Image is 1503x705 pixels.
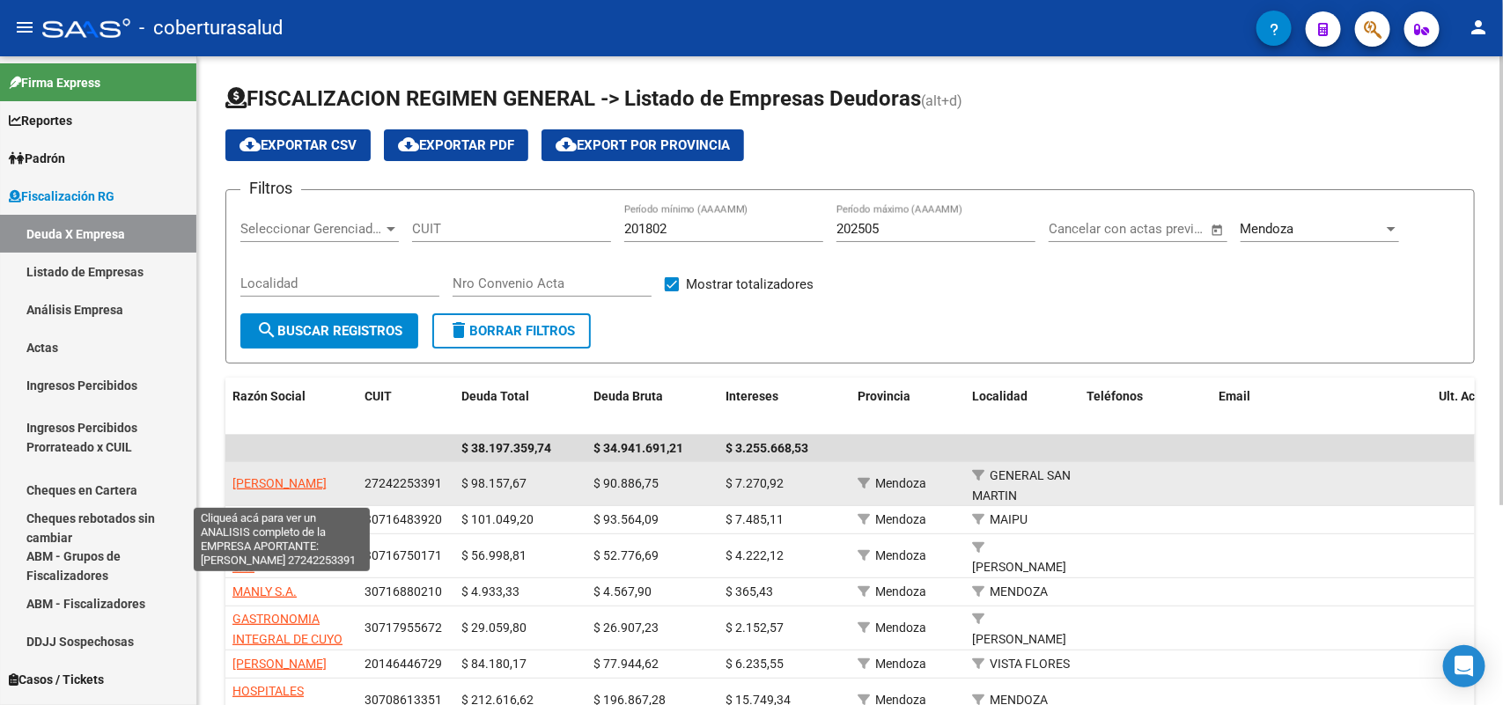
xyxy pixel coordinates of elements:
span: 27242253391 [365,476,442,490]
span: Reportes [9,111,72,130]
span: $ 29.059,80 [461,621,527,635]
span: Deuda Bruta [593,389,663,403]
span: CUIT [365,389,392,403]
h3: Filtros [240,176,301,201]
button: Buscar Registros [240,313,418,349]
span: Borrar Filtros [448,323,575,339]
span: $ 2.152,57 [726,621,784,635]
button: Borrar Filtros [432,313,591,349]
span: Fiscalización RG [9,187,114,206]
span: 20146446729 [365,657,442,671]
span: $ 77.944,62 [593,657,659,671]
span: Deuda Total [461,389,529,403]
span: 30716880210 [365,584,442,599]
span: Firma Express [9,73,100,92]
span: Mendoza [875,476,926,490]
span: [PERSON_NAME] [972,560,1066,574]
span: $ 365,43 [726,584,773,599]
span: Mendoza [875,657,926,671]
datatable-header-cell: Razón Social [225,378,357,436]
span: $ 93.564,09 [593,512,659,526]
span: Export por Provincia [556,137,730,153]
mat-icon: cloud_download [556,134,577,155]
span: $ 90.886,75 [593,476,659,490]
span: Exportar CSV [239,137,357,153]
span: $ 84.180,17 [461,657,527,671]
div: Open Intercom Messenger [1443,645,1485,687]
span: (alt+d) [921,92,962,109]
mat-icon: search [256,319,277,341]
span: MAIPU [990,512,1028,526]
span: 30717955672 [365,621,442,635]
span: Mendoza [1241,221,1294,237]
span: $ 34.941.691,21 [593,441,683,455]
mat-icon: delete [448,319,469,341]
span: 30716750171 [365,548,442,562]
span: $ 26.907,23 [593,621,659,635]
span: Teléfonos [1087,389,1143,403]
span: $ 4.222,12 [726,548,784,562]
span: Mendoza [875,512,926,526]
span: [PERSON_NAME] [232,657,327,671]
mat-icon: person [1468,17,1489,38]
span: $ 4.933,33 [461,584,519,599]
span: $ 7.485,11 [726,512,784,526]
span: COCUZZA S.A.S. [232,512,322,526]
span: - coberturasalud [139,9,283,48]
span: Mendoza [875,584,926,599]
span: Mendoza [875,548,926,562]
span: $ 6.235,55 [726,657,784,671]
datatable-header-cell: Localidad [965,378,1079,436]
span: $ 56.998,81 [461,548,527,562]
span: Buscar Registros [256,323,402,339]
span: $ 3.255.668,53 [726,441,808,455]
span: $ 101.049,20 [461,512,534,526]
span: Email [1219,389,1250,403]
button: Exportar PDF [384,129,528,161]
span: MANLY S.A. [232,584,297,599]
span: Razón Social [232,389,306,403]
button: Exportar CSV [225,129,371,161]
button: Export por Provincia [542,129,744,161]
mat-icon: cloud_download [239,134,261,155]
span: Ult. Acta [1439,389,1486,403]
datatable-header-cell: Deuda Bruta [586,378,718,436]
datatable-header-cell: Intereses [718,378,851,436]
mat-icon: menu [14,17,35,38]
span: $ 4.567,90 [593,584,652,599]
span: Provincia [858,389,910,403]
span: Padrón [9,149,65,168]
span: Mostrar totalizadores [686,274,814,295]
button: Open calendar [1207,220,1227,240]
datatable-header-cell: Email [1212,378,1432,436]
span: $ 7.270,92 [726,476,784,490]
span: [PERSON_NAME] [232,476,327,490]
span: Exportar PDF [398,137,514,153]
span: $ 52.776,69 [593,548,659,562]
span: Mendoza [875,621,926,635]
datatable-header-cell: Teléfonos [1079,378,1212,436]
span: Casos / Tickets [9,670,104,689]
datatable-header-cell: CUIT [357,378,454,436]
span: GASTRONOMIA INTEGRAL DE CUYO S. A. S. [232,612,343,666]
span: $ 98.157,67 [461,476,527,490]
span: GENERAL SAN MARTIN [972,468,1071,503]
span: FISCALIZACION REGIMEN GENERAL -> Listado de Empresas Deudoras [225,86,921,111]
span: Seleccionar Gerenciador [240,221,383,237]
datatable-header-cell: Provincia [851,378,965,436]
datatable-header-cell: Deuda Total [454,378,586,436]
span: MENDOZA [990,584,1048,599]
span: $ 38.197.359,74 [461,441,551,455]
span: 30716483920 [365,512,442,526]
span: VISTA FLORES [990,657,1070,671]
span: [PERSON_NAME] [972,632,1066,646]
span: ESTACION ARTI-RAM SAS [232,540,348,575]
span: Localidad [972,389,1028,403]
mat-icon: cloud_download [398,134,419,155]
span: Intereses [726,389,778,403]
